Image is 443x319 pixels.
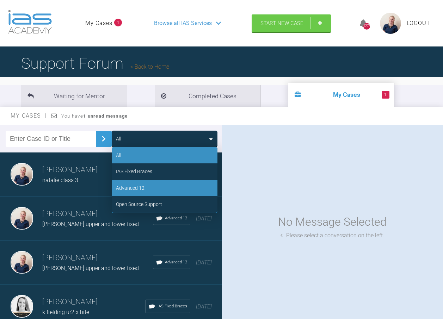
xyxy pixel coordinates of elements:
[380,13,401,34] img: profile.png
[11,112,47,119] span: My Cases
[130,63,169,70] a: Back to Home
[42,221,139,227] span: [PERSON_NAME] upper and lower fixed
[42,296,146,308] h3: [PERSON_NAME]
[158,303,187,309] span: IAS Fixed Braces
[8,10,52,34] img: logo-light.3e3ef733.png
[42,265,139,271] span: [PERSON_NAME] upper and lower fixed
[288,83,394,107] li: My Cases
[196,259,212,266] span: [DATE]
[154,19,212,28] span: Browse all IAS Services
[21,51,169,76] h1: Support Forum
[42,177,78,183] span: natalie class 3
[11,251,33,274] img: Olivia Nixon
[260,20,303,26] span: Start New Case
[382,91,389,99] span: 1
[61,113,128,119] span: You have
[114,19,122,26] span: 1
[83,113,128,119] strong: 1 unread message
[98,133,109,144] img: chevronRight.28bd32b0.svg
[407,19,430,28] a: Logout
[42,208,153,220] h3: [PERSON_NAME]
[21,85,127,107] li: Waiting for Mentor
[196,215,212,222] span: [DATE]
[85,19,112,28] a: My Cases
[42,164,146,176] h3: [PERSON_NAME]
[6,131,96,147] input: Enter Case ID or Title
[116,168,152,175] div: IAS Fixed Braces
[11,163,33,186] img: Olivia Nixon
[155,85,260,107] li: Completed Cases
[116,151,121,159] div: All
[11,295,33,318] img: Emma Dougherty
[165,259,187,265] span: Advanced 12
[42,309,89,315] span: k fielding ur2 x bite
[363,23,370,30] div: 1273
[252,14,331,32] a: Start New Case
[116,184,144,192] div: Advanced 12
[42,252,153,264] h3: [PERSON_NAME]
[116,135,121,143] div: All
[11,207,33,230] img: Olivia Nixon
[278,213,387,231] div: No Message Selected
[281,231,384,240] div: Please select a conversation on the left.
[116,200,162,208] div: Open Source Support
[196,303,212,310] span: [DATE]
[165,215,187,221] span: Advanced 12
